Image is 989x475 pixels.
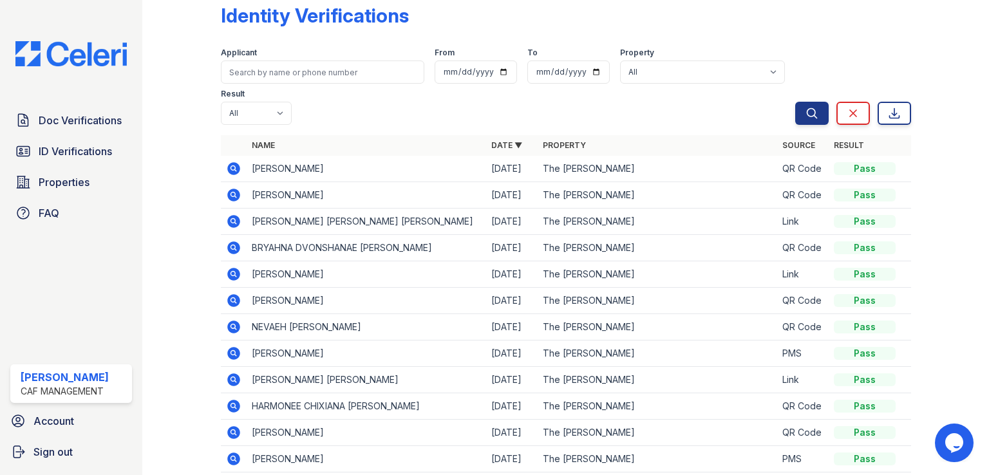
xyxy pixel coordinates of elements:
td: [DATE] [486,156,538,182]
td: [PERSON_NAME] [247,182,486,209]
td: [DATE] [486,235,538,261]
a: ID Verifications [10,138,132,164]
td: [DATE] [486,288,538,314]
a: Source [782,140,815,150]
span: Sign out [33,444,73,460]
td: QR Code [777,314,829,340]
td: The [PERSON_NAME] [538,367,777,393]
span: ID Verifications [39,144,112,159]
td: [DATE] [486,420,538,446]
td: [DATE] [486,182,538,209]
td: QR Code [777,235,829,261]
div: Pass [834,189,896,201]
label: From [435,48,455,58]
div: Pass [834,452,896,465]
div: Pass [834,162,896,175]
div: [PERSON_NAME] [21,369,109,385]
label: To [527,48,538,58]
td: QR Code [777,182,829,209]
td: [PERSON_NAME] [PERSON_NAME] [247,367,486,393]
td: [DATE] [486,209,538,235]
div: Pass [834,215,896,228]
td: The [PERSON_NAME] [538,393,777,420]
td: Link [777,261,829,288]
a: Date ▼ [491,140,522,150]
td: The [PERSON_NAME] [538,446,777,472]
div: Pass [834,294,896,307]
td: QR Code [777,288,829,314]
td: The [PERSON_NAME] [538,420,777,446]
td: [PERSON_NAME] [PERSON_NAME] [PERSON_NAME] [247,209,486,235]
div: Pass [834,321,896,333]
iframe: chat widget [935,424,976,462]
span: Account [33,413,74,429]
label: Property [620,48,654,58]
a: Name [252,140,275,150]
td: NEVAEH [PERSON_NAME] [247,314,486,340]
td: The [PERSON_NAME] [538,156,777,182]
a: Property [543,140,586,150]
div: Pass [834,347,896,360]
td: Link [777,367,829,393]
td: [DATE] [486,393,538,420]
td: QR Code [777,420,829,446]
td: The [PERSON_NAME] [538,340,777,367]
span: Properties [39,174,89,190]
td: PMS [777,446,829,472]
td: [PERSON_NAME] [247,261,486,288]
span: FAQ [39,205,59,221]
div: Identity Verifications [221,4,409,27]
div: Pass [834,373,896,386]
td: Link [777,209,829,235]
td: QR Code [777,393,829,420]
td: [DATE] [486,314,538,340]
a: FAQ [10,200,132,226]
td: The [PERSON_NAME] [538,235,777,261]
td: The [PERSON_NAME] [538,288,777,314]
td: The [PERSON_NAME] [538,314,777,340]
a: Properties [10,169,132,195]
span: Doc Verifications [39,113,122,128]
label: Result [221,89,245,99]
div: Pass [834,426,896,439]
div: Pass [834,268,896,281]
td: The [PERSON_NAME] [538,261,777,288]
td: [PERSON_NAME] [247,340,486,367]
td: The [PERSON_NAME] [538,182,777,209]
img: CE_Logo_Blue-a8612792a0a2168367f1c8372b55b34899dd931a85d93a1a3d3e32e68fde9ad4.png [5,41,137,66]
td: [DATE] [486,261,538,288]
label: Applicant [221,48,257,58]
td: HARMONEE CHIXIANA [PERSON_NAME] [247,393,486,420]
td: BRYAHNA DVONSHANAE [PERSON_NAME] [247,235,486,261]
td: [PERSON_NAME] [247,446,486,472]
a: Doc Verifications [10,107,132,133]
input: Search by name or phone number [221,61,424,84]
div: Pass [834,400,896,413]
a: Account [5,408,137,434]
td: PMS [777,340,829,367]
td: [DATE] [486,446,538,472]
td: [DATE] [486,367,538,393]
td: [PERSON_NAME] [247,288,486,314]
td: The [PERSON_NAME] [538,209,777,235]
a: Result [834,140,864,150]
div: CAF Management [21,385,109,398]
td: QR Code [777,156,829,182]
td: [PERSON_NAME] [247,156,486,182]
td: [DATE] [486,340,538,367]
td: [PERSON_NAME] [247,420,486,446]
div: Pass [834,241,896,254]
a: Sign out [5,439,137,465]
